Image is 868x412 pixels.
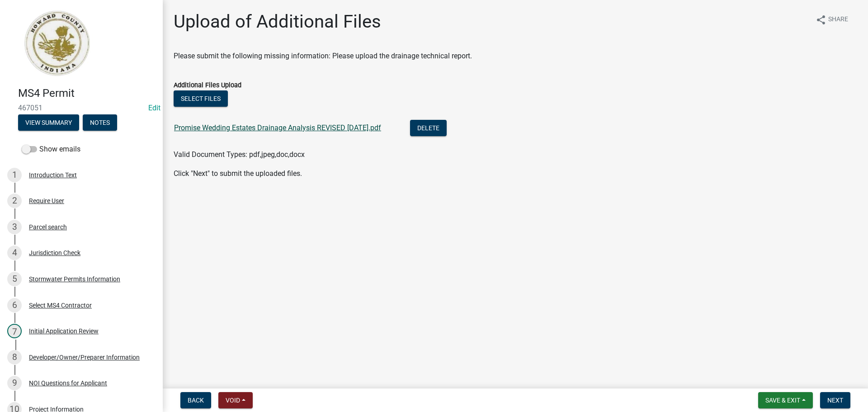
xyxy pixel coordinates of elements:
div: Require User [29,198,64,204]
div: Stormwater Permits Information [29,276,120,282]
div: Select MS4 Contractor [29,302,92,308]
div: 3 [7,220,22,234]
wm-modal-confirm: Notes [83,119,117,127]
label: Additional Files Upload [174,82,241,89]
button: Notes [83,114,117,131]
div: 5 [7,272,22,286]
span: Valid Document Types: pdf,jpeg,doc,docx [174,150,305,159]
button: View Summary [18,114,79,131]
h4: MS4 Permit [18,87,156,100]
div: 4 [7,246,22,260]
button: Save & Exit [758,392,813,408]
div: 7 [7,324,22,338]
img: Howard County, Indiana [18,9,95,77]
button: Void [218,392,253,408]
div: 8 [7,350,22,365]
button: shareShare [808,11,855,28]
button: Next [820,392,850,408]
div: Introduction Text [29,172,77,178]
p: Please submit the following missing information: Please upload the drainage technical report. [174,51,857,62]
div: 9 [7,376,22,390]
button: Delete [410,120,447,136]
span: Back [188,397,204,404]
wm-modal-confirm: Delete Document [410,124,447,133]
div: 2 [7,194,22,208]
wm-modal-confirm: Summary [18,119,79,127]
button: Back [180,392,211,408]
div: Initial Application Review [29,328,99,334]
div: Developer/Owner/Preparer Information [29,354,140,360]
div: NOI Questions for Applicant [29,380,107,386]
button: Select files [174,90,228,107]
span: Next [827,397,843,404]
div: Parcel search [29,224,67,230]
a: Promise Wedding Estates Drainage Analysis REVISED [DATE].pdf [174,123,381,132]
div: 6 [7,298,22,313]
div: Jurisdiction Check [29,250,80,256]
h1: Upload of Additional Files [174,11,381,33]
label: Show emails [22,144,80,155]
span: 467051 [18,104,145,112]
span: Void [226,397,240,404]
wm-modal-confirm: Edit Application Number [148,104,160,112]
span: Share [828,14,848,25]
i: share [816,14,826,25]
div: 1 [7,168,22,182]
span: Save & Exit [765,397,800,404]
a: Edit [148,104,160,112]
p: Click "Next" to submit the uploaded files. [174,168,857,179]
